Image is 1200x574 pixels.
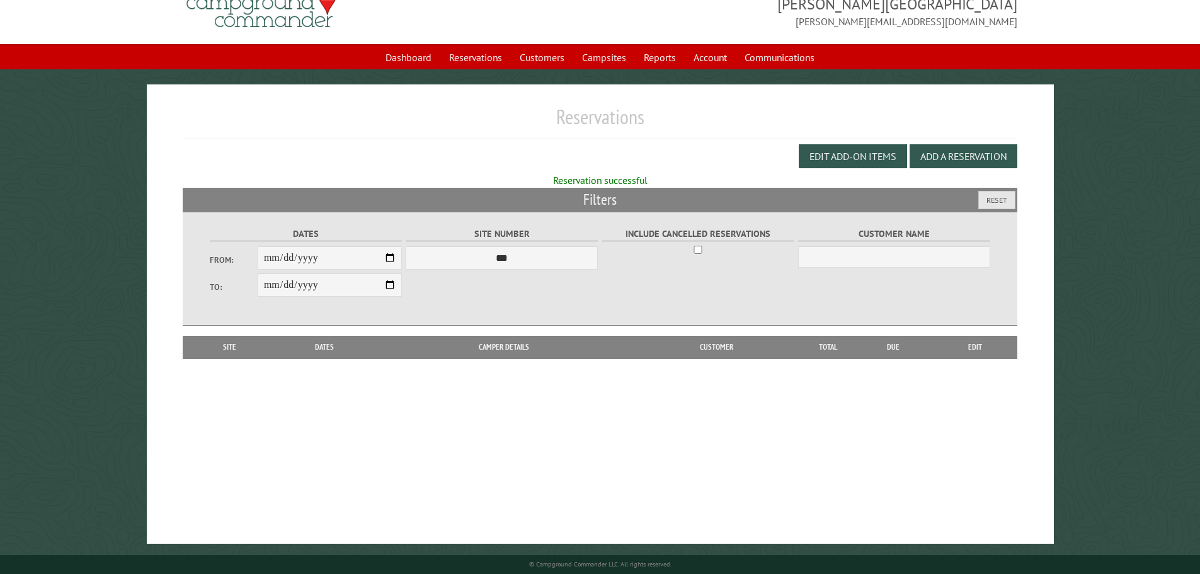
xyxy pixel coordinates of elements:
[803,336,854,359] th: Total
[183,188,1018,212] h2: Filters
[183,173,1018,187] div: Reservation successful
[210,281,258,293] label: To:
[442,45,510,69] a: Reservations
[574,45,634,69] a: Campsites
[737,45,822,69] a: Communications
[933,336,1018,359] th: Edit
[406,227,598,241] label: Site Number
[189,336,271,359] th: Site
[210,227,402,241] label: Dates
[798,227,990,241] label: Customer Name
[210,254,258,266] label: From:
[799,144,907,168] button: Edit Add-on Items
[602,227,794,241] label: Include Cancelled Reservations
[512,45,572,69] a: Customers
[636,45,683,69] a: Reports
[183,105,1018,139] h1: Reservations
[629,336,803,359] th: Customer
[529,560,671,568] small: © Campground Commander LLC. All rights reserved.
[686,45,734,69] a: Account
[854,336,933,359] th: Due
[910,144,1017,168] button: Add a Reservation
[378,45,439,69] a: Dashboard
[978,191,1015,209] button: Reset
[379,336,629,359] th: Camper Details
[271,336,379,359] th: Dates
